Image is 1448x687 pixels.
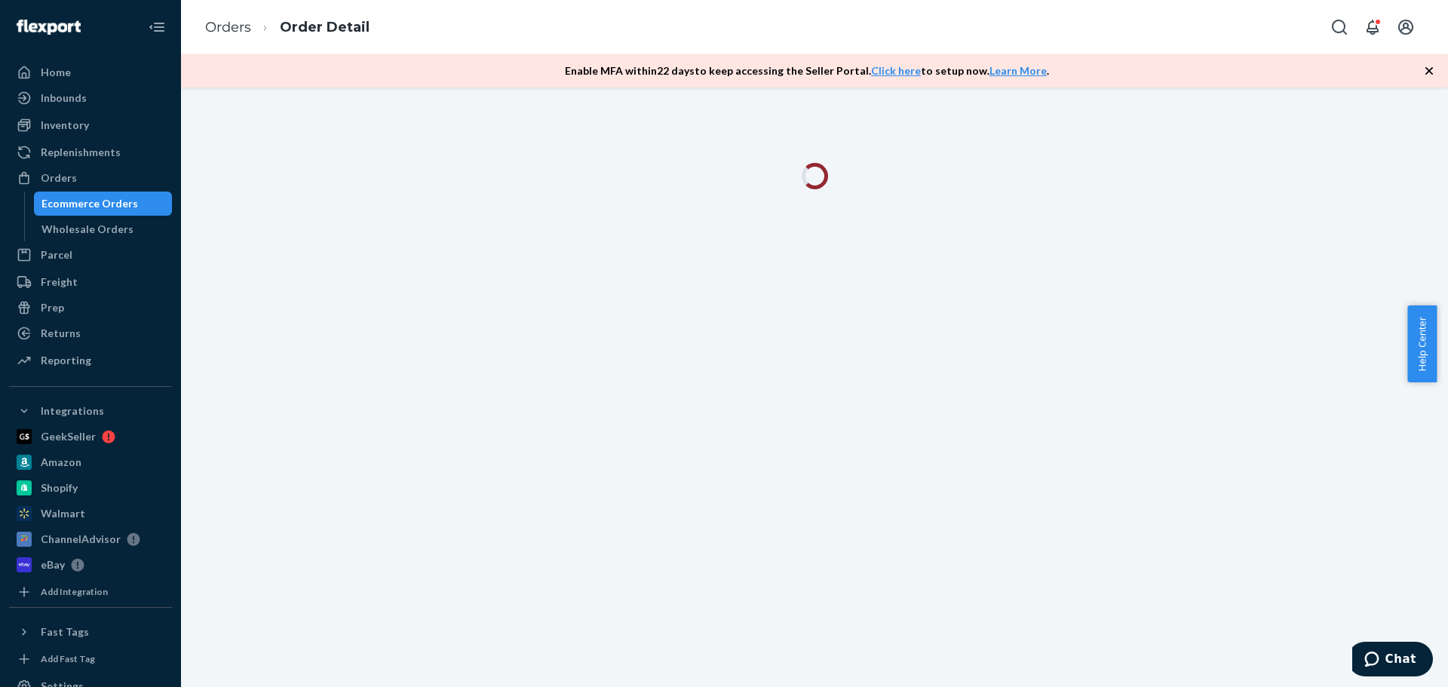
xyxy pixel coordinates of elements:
[41,624,89,639] div: Fast Tags
[41,403,104,419] div: Integrations
[9,450,172,474] a: Amazon
[9,650,172,668] a: Add Fast Tag
[41,353,91,368] div: Reporting
[1324,12,1354,42] button: Open Search Box
[41,247,72,262] div: Parcel
[9,620,172,644] button: Fast Tags
[41,455,81,470] div: Amazon
[9,476,172,500] a: Shopify
[9,166,172,190] a: Orders
[1391,12,1421,42] button: Open account menu
[41,196,138,211] div: Ecommerce Orders
[1357,12,1388,42] button: Open notifications
[41,429,96,444] div: GeekSeller
[9,243,172,267] a: Parcel
[9,270,172,294] a: Freight
[41,652,95,665] div: Add Fast Tag
[9,321,172,345] a: Returns
[280,19,370,35] a: Order Detail
[9,296,172,320] a: Prep
[1407,305,1437,382] button: Help Center
[205,19,251,35] a: Orders
[9,113,172,137] a: Inventory
[9,553,172,577] a: eBay
[41,65,71,80] div: Home
[565,63,1049,78] p: Enable MFA within 22 days to keep accessing the Seller Portal. to setup now. .
[41,326,81,341] div: Returns
[9,501,172,526] a: Walmart
[1352,642,1433,679] iframe: Opens a widget where you can chat to one of our agents
[193,5,382,50] ol: breadcrumbs
[9,86,172,110] a: Inbounds
[17,20,81,35] img: Flexport logo
[989,64,1047,77] a: Learn More
[9,425,172,449] a: GeekSeller
[41,145,121,160] div: Replenishments
[41,118,89,133] div: Inventory
[41,274,78,290] div: Freight
[34,217,173,241] a: Wholesale Orders
[9,348,172,373] a: Reporting
[871,64,921,77] a: Click here
[34,192,173,216] a: Ecommerce Orders
[41,222,133,237] div: Wholesale Orders
[142,12,172,42] button: Close Navigation
[9,399,172,423] button: Integrations
[9,140,172,164] a: Replenishments
[41,480,78,495] div: Shopify
[41,506,85,521] div: Walmart
[9,583,172,601] a: Add Integration
[41,557,65,572] div: eBay
[41,300,64,315] div: Prep
[41,90,87,106] div: Inbounds
[41,170,77,186] div: Orders
[9,527,172,551] a: ChannelAdvisor
[41,585,108,598] div: Add Integration
[41,532,121,547] div: ChannelAdvisor
[9,60,172,84] a: Home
